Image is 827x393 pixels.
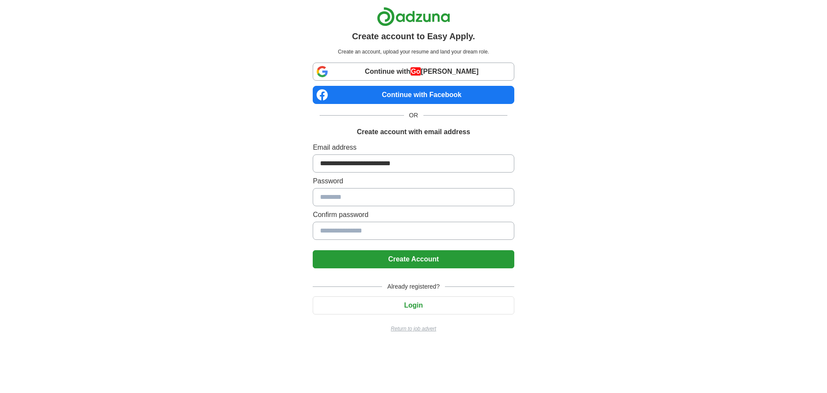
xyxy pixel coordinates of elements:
[313,296,514,314] button: Login
[313,302,514,309] a: Login
[313,210,514,220] label: Confirm password
[313,142,514,153] label: Email address
[313,63,514,81] a: Continue withGo[PERSON_NAME]
[313,250,514,268] button: Create Account
[377,7,450,26] img: Adzuna logo
[314,48,512,56] p: Create an account, upload your resume and land your dream role.
[352,30,475,43] h1: Create account to Easy Apply.
[313,86,514,104] a: Continue with Facebook
[404,111,423,120] span: OR
[410,67,421,75] em: Go
[382,282,445,291] span: Already registered?
[313,176,514,186] label: Password
[357,127,470,137] h1: Create account with email address
[313,325,514,333] a: Return to job advert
